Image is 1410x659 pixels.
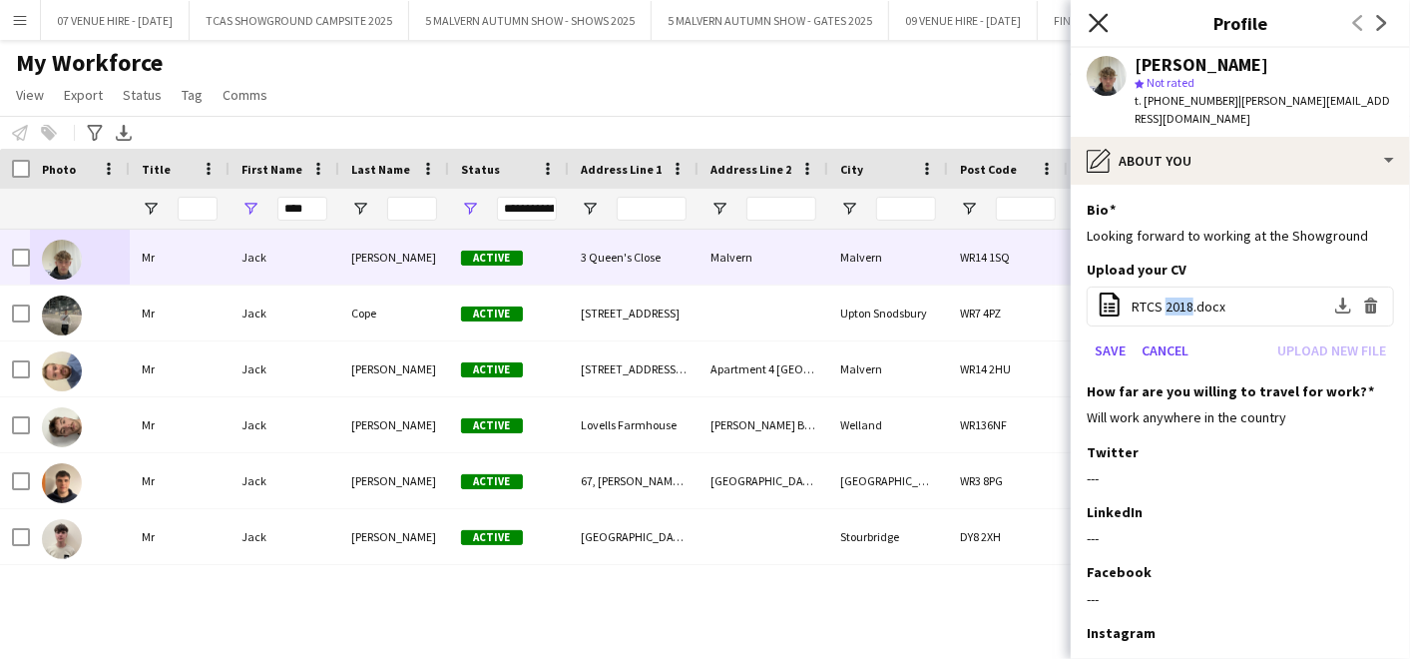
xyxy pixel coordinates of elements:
span: Title [142,162,171,177]
a: Tag [174,82,211,108]
div: About you [1071,137,1410,185]
div: DY8 2XH [948,509,1068,564]
div: [PERSON_NAME] [339,509,449,564]
span: Comms [223,86,267,104]
a: Export [56,82,111,108]
h3: Bio [1087,201,1116,219]
input: City Filter Input [876,197,936,221]
button: Open Filter Menu [351,200,369,218]
div: Mr [130,397,230,452]
span: Not rated [1147,75,1194,90]
div: Welland [828,397,948,452]
button: Open Filter Menu [461,200,479,218]
h3: Facebook [1087,563,1152,581]
div: Malvern [828,230,948,285]
div: Stourbridge [828,509,948,564]
div: Jack [230,509,339,564]
span: Active [461,474,523,489]
div: Apartment 4 [GEOGRAPHIC_DATA] [699,341,828,396]
input: Last Name Filter Input [387,197,437,221]
span: Active [461,418,523,433]
div: [STREET_ADDRESS] [569,286,699,340]
div: Malvern [828,341,948,396]
div: Jack [230,286,339,340]
input: Title Filter Input [178,197,218,221]
a: Comms [215,82,275,108]
span: Address Line 2 [710,162,791,177]
div: WR3 8PG [948,453,1068,508]
div: Jack [230,453,339,508]
img: Jack Cope [42,296,82,335]
span: Tag [182,86,203,104]
div: Cope [339,286,449,340]
div: [GEOGRAPHIC_DATA] [569,509,699,564]
div: Upton Snodsbury [828,286,948,340]
span: Post Code [960,162,1017,177]
div: [GEOGRAPHIC_DATA] [828,453,948,508]
span: Status [123,86,162,104]
button: Cancel [1134,334,1196,366]
span: My Workforce [16,48,163,78]
button: Open Filter Menu [581,200,599,218]
div: Will work anywhere in the country [1087,408,1394,426]
span: First Name [241,162,302,177]
h3: Upload your CV [1087,261,1186,279]
app-action-btn: Advanced filters [83,121,107,145]
button: 5 MALVERN AUTUMN SHOW - SHOWS 2025 [409,1,652,40]
button: Open Filter Menu [840,200,858,218]
span: Active [461,251,523,266]
div: [PERSON_NAME] [339,230,449,285]
span: View [16,86,44,104]
button: Open Filter Menu [142,200,160,218]
input: First Name Filter Input [277,197,327,221]
div: [PERSON_NAME] Bank [699,397,828,452]
button: 09 VENUE HIRE - [DATE] [889,1,1038,40]
div: [PERSON_NAME] [1135,56,1268,74]
div: Jack [230,341,339,396]
span: Export [64,86,103,104]
img: Jack Bristow [42,240,82,280]
input: Address Line 2 Filter Input [746,197,816,221]
h3: Instagram [1087,624,1156,642]
div: [STREET_ADDRESS][PERSON_NAME] [569,341,699,396]
div: WR14 1SQ [948,230,1068,285]
div: 3 Queen's Close [569,230,699,285]
button: 07 VENUE HIRE - [DATE] [41,1,190,40]
h3: Profile [1071,10,1410,36]
h3: Twitter [1087,443,1139,461]
button: FINANCE ASSISTANCE/SUPPORT [1038,1,1232,40]
h3: How far are you willing to travel for work? [1087,382,1374,400]
div: 67, [PERSON_NAME] Bank [569,453,699,508]
button: 5 MALVERN AUTUMN SHOW - GATES 2025 [652,1,889,40]
img: Jack Davies [42,351,82,391]
span: Active [461,530,523,545]
button: Open Filter Menu [960,200,978,218]
a: Status [115,82,170,108]
div: Jack [230,397,339,452]
a: View [8,82,52,108]
span: t. [PHONE_NUMBER] [1135,93,1238,108]
div: Mr [130,230,230,285]
span: Active [461,362,523,377]
div: Mr [130,286,230,340]
div: [PERSON_NAME] [339,341,449,396]
img: Jack Kane [42,407,82,447]
div: Mr [130,509,230,564]
span: | [PERSON_NAME][EMAIL_ADDRESS][DOMAIN_NAME] [1135,93,1390,126]
img: Jack Stanley [42,519,82,559]
div: [PERSON_NAME] [339,453,449,508]
div: --- [1087,590,1394,608]
div: Malvern [699,230,828,285]
div: Mr [130,341,230,396]
div: WR136NF [948,397,1068,452]
span: Photo [42,162,76,177]
div: RTCS 2018.docx [1087,287,1394,327]
div: Mr [130,453,230,508]
button: Open Filter Menu [241,200,259,218]
img: Jack Lyman [42,463,82,503]
button: Open Filter Menu [710,200,728,218]
span: Active [461,307,523,322]
div: Jack [230,230,339,285]
span: Last Name [351,162,410,177]
span: Status [461,162,500,177]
